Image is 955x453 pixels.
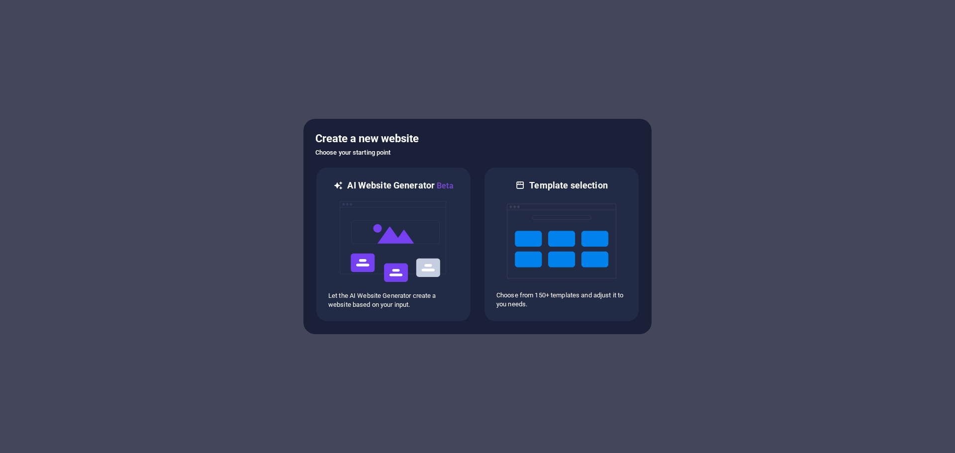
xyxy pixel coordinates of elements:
[315,131,640,147] h5: Create a new website
[315,167,472,322] div: AI Website GeneratorBetaaiLet the AI Website Generator create a website based on your input.
[347,180,453,192] h6: AI Website Generator
[496,291,627,309] p: Choose from 150+ templates and adjust it to you needs.
[315,147,640,159] h6: Choose your starting point
[529,180,607,191] h6: Template selection
[435,181,454,190] span: Beta
[483,167,640,322] div: Template selectionChoose from 150+ templates and adjust it to you needs.
[328,291,459,309] p: Let the AI Website Generator create a website based on your input.
[339,192,448,291] img: ai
